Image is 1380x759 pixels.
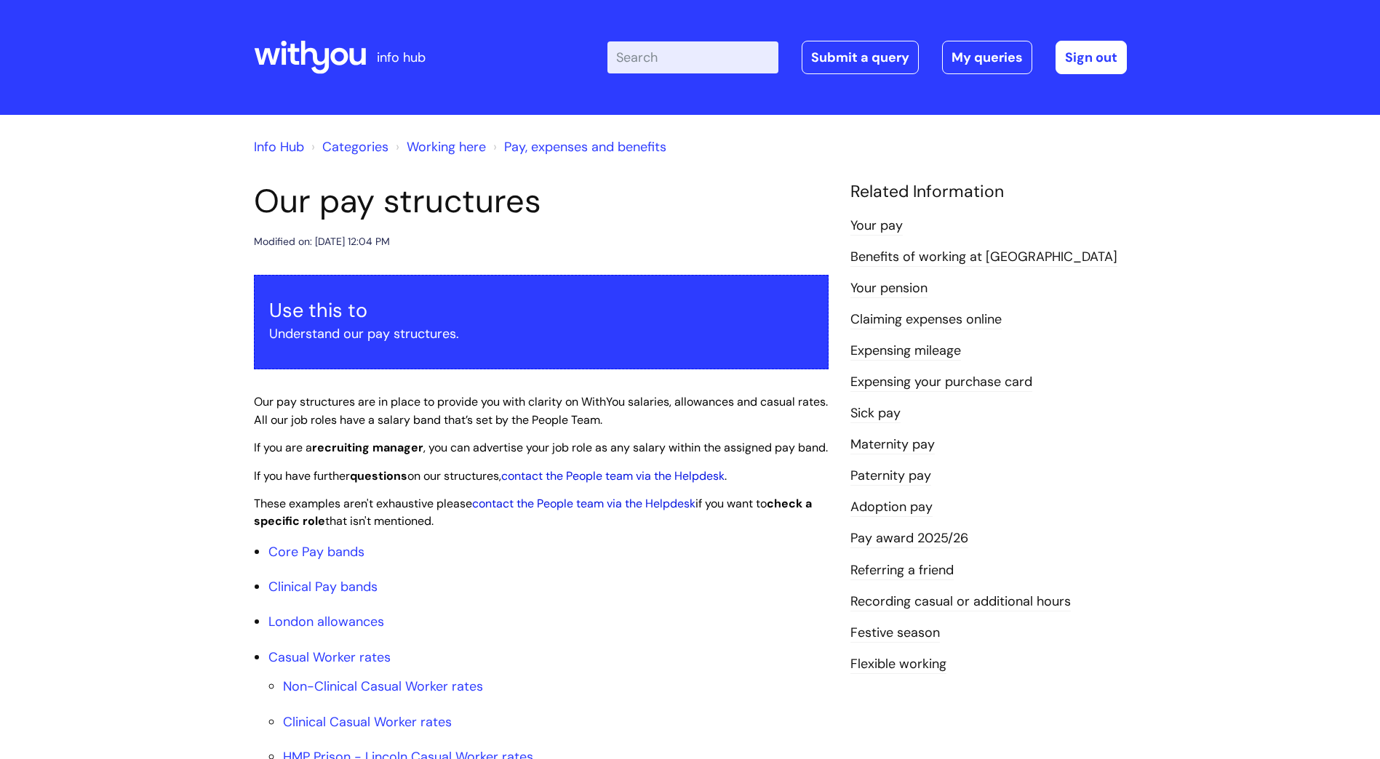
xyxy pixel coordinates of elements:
[607,41,778,73] input: Search
[254,468,727,483] span: If you have further on our structures, .
[850,310,1002,329] a: Claiming expenses online
[501,468,725,483] a: contact the People team via the Helpdesk
[504,138,666,156] a: Pay, expenses and benefits
[254,394,828,427] span: Our pay structures are in place to provide you with clarity on WithYou salaries, allowances and c...
[850,217,903,236] a: Your pay
[850,529,968,548] a: Pay award 2025/26
[312,440,423,455] strong: recruiting manager
[942,41,1032,74] a: My queries
[254,138,304,156] a: Info Hub
[490,135,666,158] li: Pay, expenses and benefits
[850,248,1117,267] a: Benefits of working at [GEOGRAPHIC_DATA]
[850,467,931,486] a: Paternity pay
[283,678,483,695] a: Non-Clinical Casual Worker rates
[268,648,391,666] a: Casual Worker rates
[269,322,813,345] p: Understand our pay structures.
[850,655,946,674] a: Flexible working
[377,46,426,69] p: info hub
[392,135,486,158] li: Working here
[254,233,390,251] div: Modified on: [DATE] 12:04 PM
[254,496,812,529] span: These examples aren't exhaustive please if you want to that isn't mentioned.
[283,713,452,731] a: Clinical Casual Worker rates
[322,138,388,156] a: Categories
[850,404,901,423] a: Sick pay
[850,561,954,580] a: Referring a friend
[308,135,388,158] li: Solution home
[850,435,935,454] a: Maternity pay
[254,440,828,455] span: If you are a , you can advertise your job role as any salary within the assigned pay band.
[1056,41,1127,74] a: Sign out
[850,182,1127,202] h4: Related Information
[472,496,695,511] a: contact the People team via the Helpdesk
[407,138,486,156] a: Working here
[254,182,829,221] h1: Our pay structures
[850,624,940,643] a: Festive season
[268,543,364,561] a: Core Pay bands
[850,342,961,361] a: Expensing mileage
[850,498,933,517] a: Adoption pay
[268,613,384,630] a: London allowances
[850,279,928,298] a: Your pension
[350,468,407,483] strong: questions
[268,578,378,595] a: Clinical Pay bands
[269,299,813,322] h3: Use this to
[607,41,1127,74] div: | -
[850,593,1071,611] a: Recording casual or additional hours
[850,373,1032,392] a: Expensing your purchase card
[802,41,919,74] a: Submit a query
